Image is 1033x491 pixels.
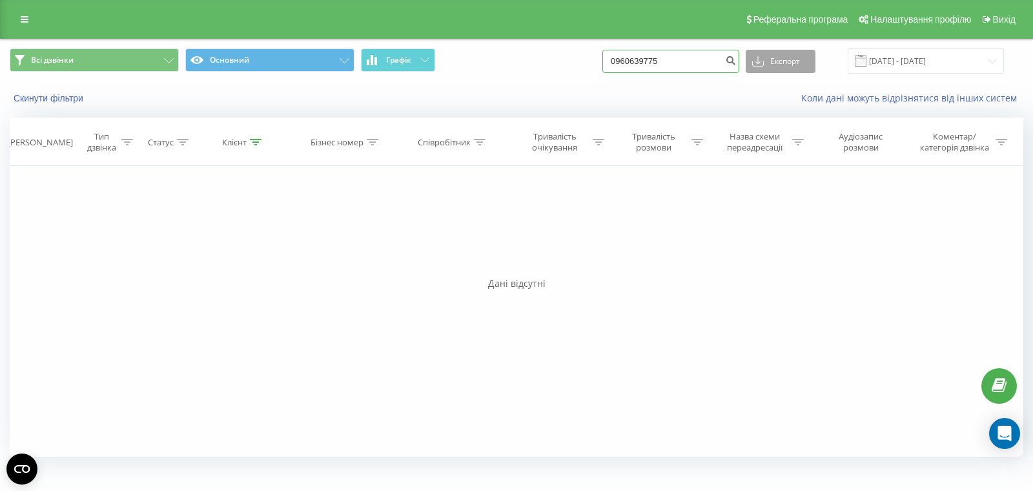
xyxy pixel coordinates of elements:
[746,50,815,73] button: Експорт
[85,131,118,153] div: Тип дзвінка
[821,131,901,153] div: Аудіозапис розмови
[311,137,363,148] div: Бізнес номер
[148,137,174,148] div: Статус
[8,137,73,148] div: [PERSON_NAME]
[870,14,971,25] span: Налаштування профілю
[602,50,739,73] input: Пошук за номером
[386,56,411,65] span: Графік
[361,48,435,72] button: Графік
[10,48,179,72] button: Всі дзвінки
[989,418,1020,449] div: Open Intercom Messenger
[222,137,247,148] div: Клієнт
[185,48,354,72] button: Основний
[10,277,1023,290] div: Дані відсутні
[418,137,471,148] div: Співробітник
[619,131,688,153] div: Тривалість розмови
[753,14,848,25] span: Реферальна програма
[31,55,74,65] span: Всі дзвінки
[10,92,90,104] button: Скинути фільтри
[520,131,589,153] div: Тривалість очікування
[993,14,1016,25] span: Вихід
[6,454,37,485] button: Open CMP widget
[720,131,789,153] div: Назва схеми переадресації
[917,131,992,153] div: Коментар/категорія дзвінка
[801,92,1023,104] a: Коли дані можуть відрізнятися вiд інших систем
